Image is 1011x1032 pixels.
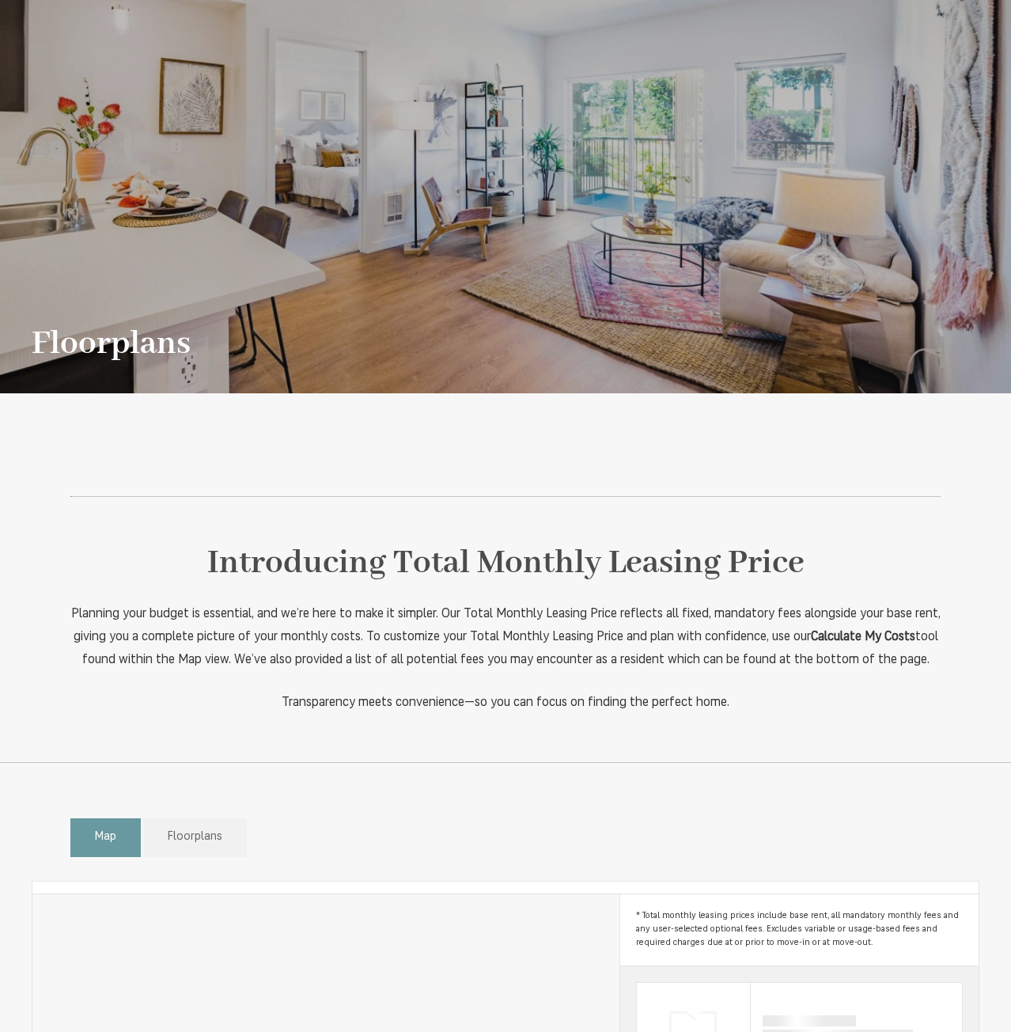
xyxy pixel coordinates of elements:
span: Map [95,829,116,847]
h2: Introducing Total Monthly Leasing Price [70,537,941,590]
h1: Floorplans [32,326,191,362]
span: * Total monthly leasing prices include base rent, all mandatory monthly fees and any user-selecte... [636,910,963,950]
p: Transparency meets convenience—so you can focus on finding the perfect home. [70,692,941,715]
strong: Calculate My Costs [811,631,915,643]
p: Planning your budget is essential, and we’re here to make it simpler. Our Total Monthly Leasing P... [70,603,941,672]
span: Floorplans [168,829,222,847]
